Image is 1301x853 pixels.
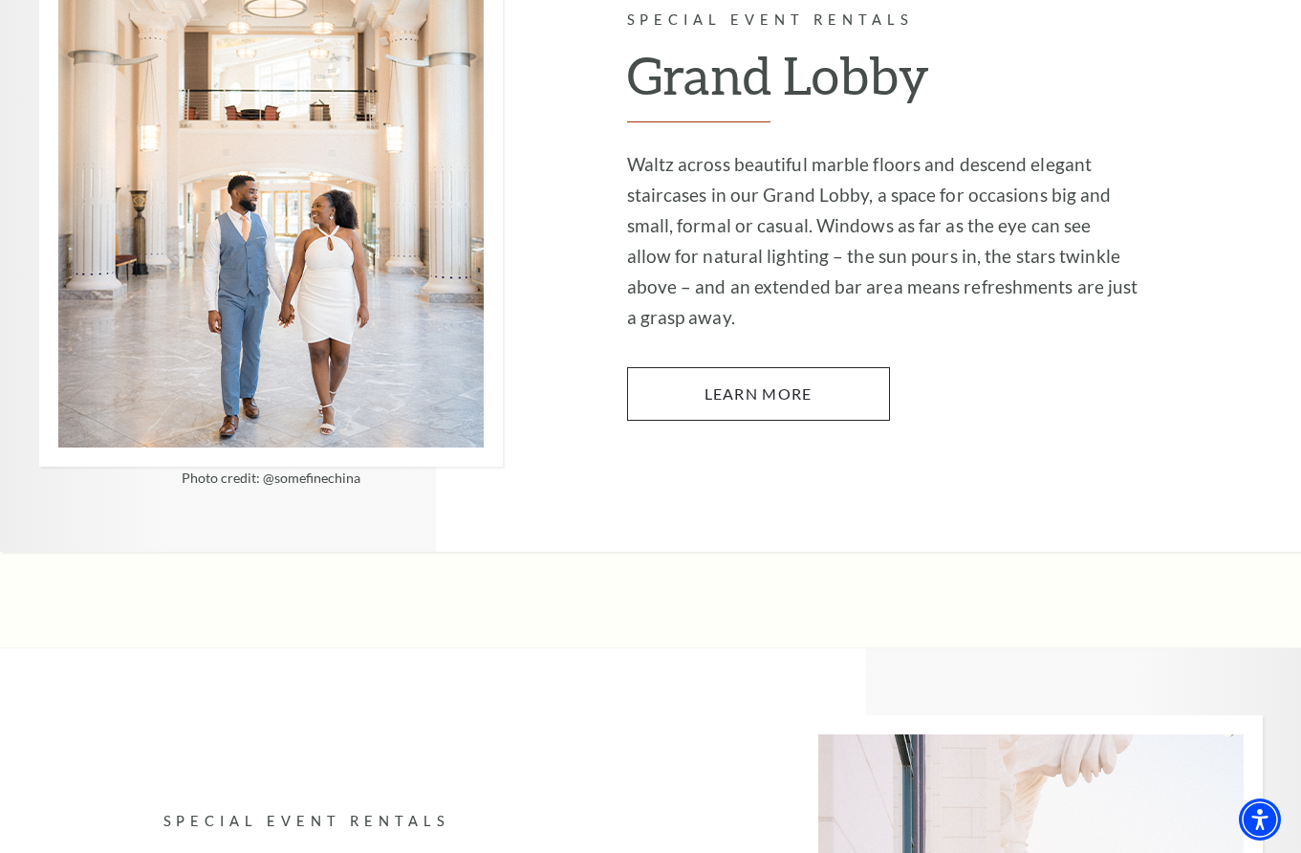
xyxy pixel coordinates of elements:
div: Accessibility Menu [1239,798,1281,841]
p: Special Event Rentals [627,9,1138,33]
p: Waltz across beautiful marble floors and descend elegant staircases in our Grand Lobby, a space f... [627,149,1138,333]
p: Special Event Rentals [163,810,675,834]
a: Learn More Grand Lobby [627,367,890,421]
p: Photo credit: @somefinechina [39,471,503,485]
h2: Grand Lobby [627,44,1138,122]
